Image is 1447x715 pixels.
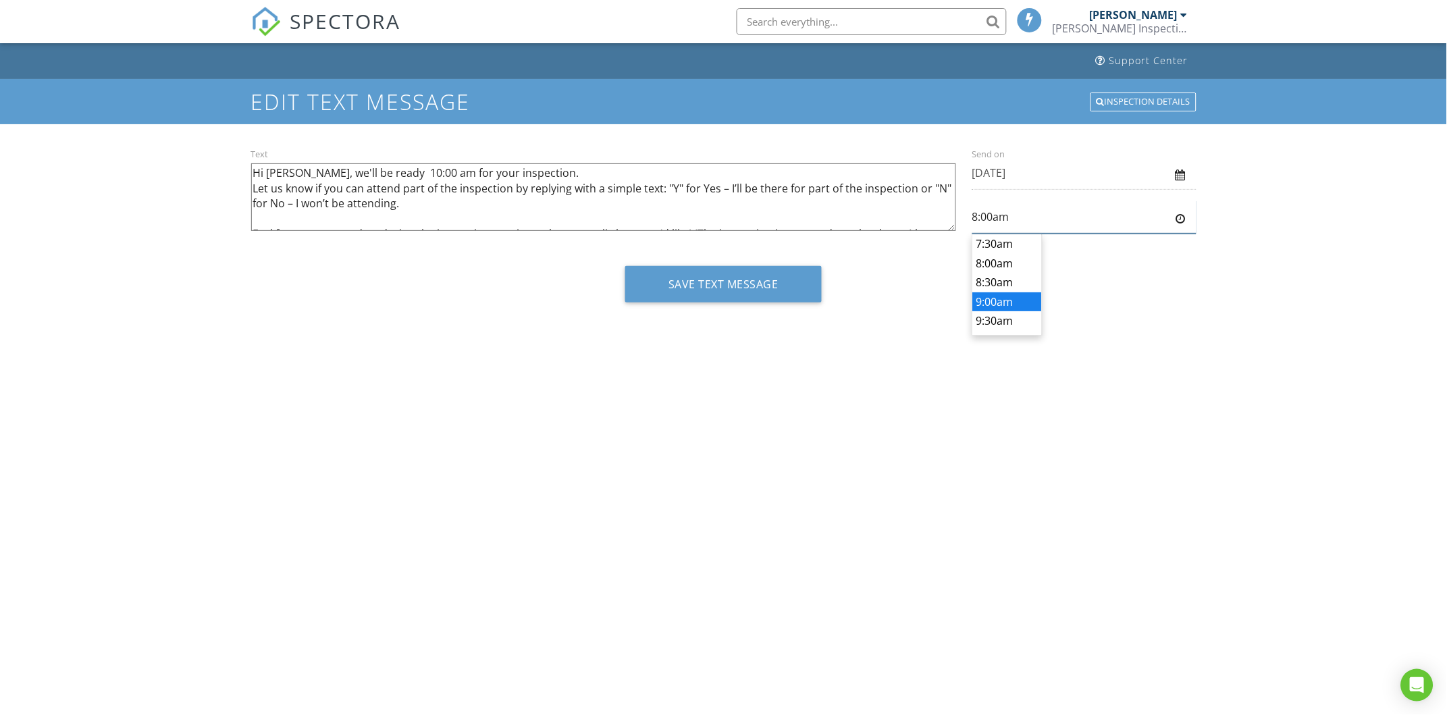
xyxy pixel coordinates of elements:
li: 7:30am [973,234,1042,253]
li: 8:00am [973,254,1042,273]
button: Save Text Message [625,266,822,302]
li: 8:30am [973,273,1042,292]
input: Please Select [972,201,1196,234]
div: [PERSON_NAME] [1090,8,1178,22]
input: Please Select [972,157,1196,190]
li: 9:30am [973,311,1042,330]
textarea: Hi [PERSON_NAME], we'll be ready 10:00 am for your inspection. Let us know if you can attend part... [251,163,956,231]
div: Inspection Details [1090,92,1196,111]
div: Support Center [1109,54,1188,67]
div: Kloeker Inspections [1053,22,1188,35]
li: 10:00am [973,330,1042,349]
a: Support Center [1090,49,1194,74]
label: Send on [972,149,1005,161]
li: 9:00am [973,292,1042,311]
h1: Edit Text Message [251,90,1196,113]
label: Text [251,149,269,161]
div: Open Intercom Messenger [1401,669,1433,701]
a: Inspection Details [1090,95,1196,107]
img: The Best Home Inspection Software - Spectora [251,7,281,36]
a: SPECTORA [251,18,401,47]
input: Search everything... [737,8,1007,35]
span: SPECTORA [290,7,401,35]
